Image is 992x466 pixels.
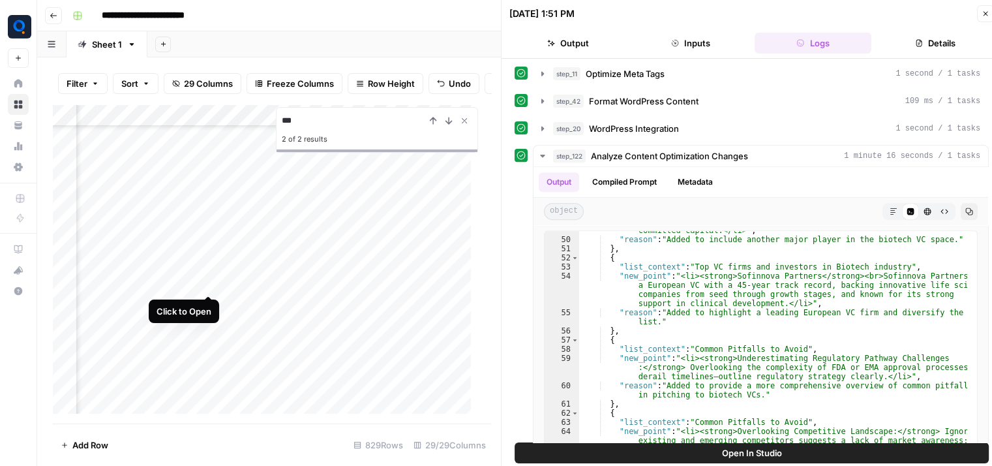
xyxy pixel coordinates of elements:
[67,31,147,57] a: Sheet 1
[53,435,116,456] button: Add Row
[545,345,579,354] div: 58
[755,33,872,54] button: Logs
[553,149,586,163] span: step_122
[545,399,579,409] div: 61
[157,305,211,318] div: Click to Open
[8,157,29,178] a: Settings
[539,172,579,192] button: Output
[515,443,989,463] button: Open In Studio
[844,150,980,162] span: 1 minute 16 seconds / 1 tasks
[591,149,748,163] span: Analyze Content Optimization Changes
[425,113,441,129] button: Previous Result
[8,10,29,43] button: Workspace: Qubit - SEO
[545,409,579,418] div: 62
[92,38,122,51] div: Sheet 1
[8,260,28,280] div: What's new?
[895,123,980,134] span: 1 second / 1 tasks
[267,77,334,90] span: Freeze Columns
[8,73,29,94] a: Home
[534,63,988,84] button: 1 second / 1 tasks
[670,172,721,192] button: Metadata
[8,94,29,115] a: Browse
[348,435,408,456] div: 829 Rows
[534,146,988,166] button: 1 minute 16 seconds / 1 tasks
[545,326,579,335] div: 56
[545,427,579,454] div: 64
[571,335,579,345] span: Toggle code folding, rows 57 through 61
[545,244,579,253] div: 51
[545,272,579,308] div: 54
[8,15,31,39] img: Qubit - SEO Logo
[509,7,575,20] div: [DATE] 1:51 PM
[545,381,579,399] div: 60
[571,253,579,262] span: Toggle code folding, rows 52 through 56
[545,335,579,345] div: 57
[282,131,472,147] div: 2 of 2 results
[8,239,29,260] a: AirOps Academy
[544,203,584,220] span: object
[348,73,423,94] button: Row Height
[58,73,108,94] button: Filter
[247,73,342,94] button: Freeze Columns
[553,122,584,135] span: step_20
[449,77,471,90] span: Undo
[121,77,138,90] span: Sort
[905,95,980,107] span: 109 ms / 1 tasks
[184,77,233,90] span: 29 Columns
[553,95,584,108] span: step_42
[589,122,679,135] span: WordPress Integration
[408,435,491,456] div: 29/29 Columns
[589,95,699,108] span: Format WordPress Content
[457,113,472,129] button: Close Search
[545,308,579,326] div: 55
[441,113,457,129] button: Next Result
[895,68,980,80] span: 1 second / 1 tasks
[584,172,665,192] button: Compiled Prompt
[8,281,29,302] button: Help + Support
[72,439,108,452] span: Add Row
[368,77,415,90] span: Row Height
[509,33,627,54] button: Output
[113,73,158,94] button: Sort
[722,446,782,459] span: Open In Studio
[8,115,29,136] a: Your Data
[534,91,988,112] button: 109 ms / 1 tasks
[545,354,579,381] div: 59
[545,418,579,427] div: 63
[553,67,580,80] span: step_11
[534,118,988,139] button: 1 second / 1 tasks
[164,73,241,94] button: 29 Columns
[428,73,479,94] button: Undo
[67,77,87,90] span: Filter
[632,33,749,54] button: Inputs
[8,136,29,157] a: Usage
[571,409,579,418] span: Toggle code folding, rows 62 through 66
[8,260,29,281] button: What's new?
[586,67,665,80] span: Optimize Meta Tags
[545,262,579,272] div: 53
[545,253,579,262] div: 52
[545,235,579,244] div: 50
